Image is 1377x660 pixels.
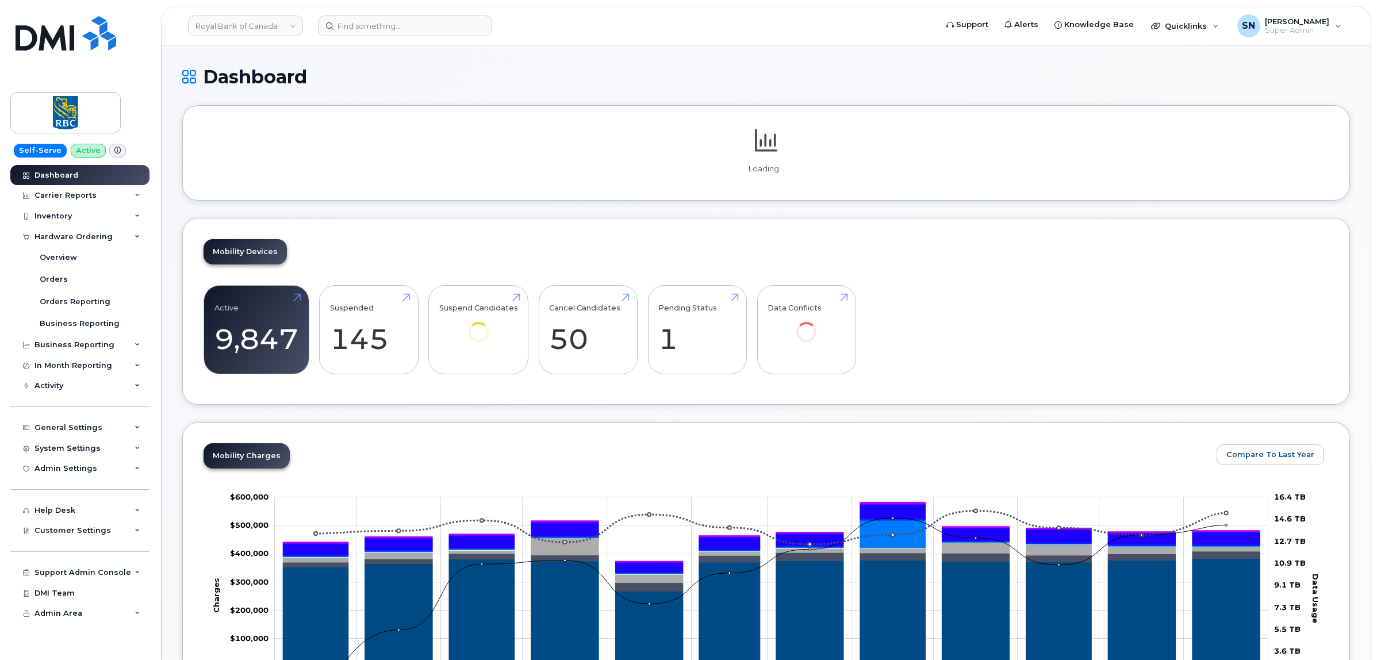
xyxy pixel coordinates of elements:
g: Cancellation [283,538,1260,583]
a: Mobility Devices [204,239,287,264]
h1: Dashboard [182,67,1350,87]
p: Loading... [204,164,1329,174]
tspan: 16.4 TB [1274,492,1306,501]
tspan: 9.1 TB [1274,580,1301,589]
g: $0 [230,520,269,529]
g: $0 [230,634,269,643]
a: Active 9,847 [214,292,298,368]
tspan: 5.5 TB [1274,624,1301,634]
span: Compare To Last Year [1226,449,1314,460]
tspan: $600,000 [230,492,269,501]
a: Data Conflicts [768,292,845,358]
tspan: $400,000 [230,549,269,558]
a: Suspended 145 [330,292,408,368]
tspan: 14.6 TB [1274,514,1306,523]
a: Pending Status 1 [658,292,736,368]
g: $0 [230,549,269,558]
tspan: $300,000 [230,577,269,586]
tspan: $200,000 [230,605,269,615]
tspan: $500,000 [230,520,269,529]
button: Compare To Last Year [1217,444,1324,465]
a: Mobility Charges [204,443,290,469]
tspan: 3.6 TB [1274,646,1301,655]
a: Suspend Candidates [439,292,518,358]
tspan: 10.9 TB [1274,558,1306,567]
tspan: Data Usage [1311,574,1321,623]
tspan: Charges [212,578,221,613]
g: GST [283,519,1260,573]
g: $0 [230,605,269,615]
tspan: 12.7 TB [1274,536,1306,546]
tspan: 7.3 TB [1274,603,1301,612]
a: Cancel Candidates 50 [549,292,627,368]
g: HST [283,504,1260,572]
g: $0 [230,492,269,501]
tspan: $100,000 [230,634,269,643]
g: $0 [230,577,269,586]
